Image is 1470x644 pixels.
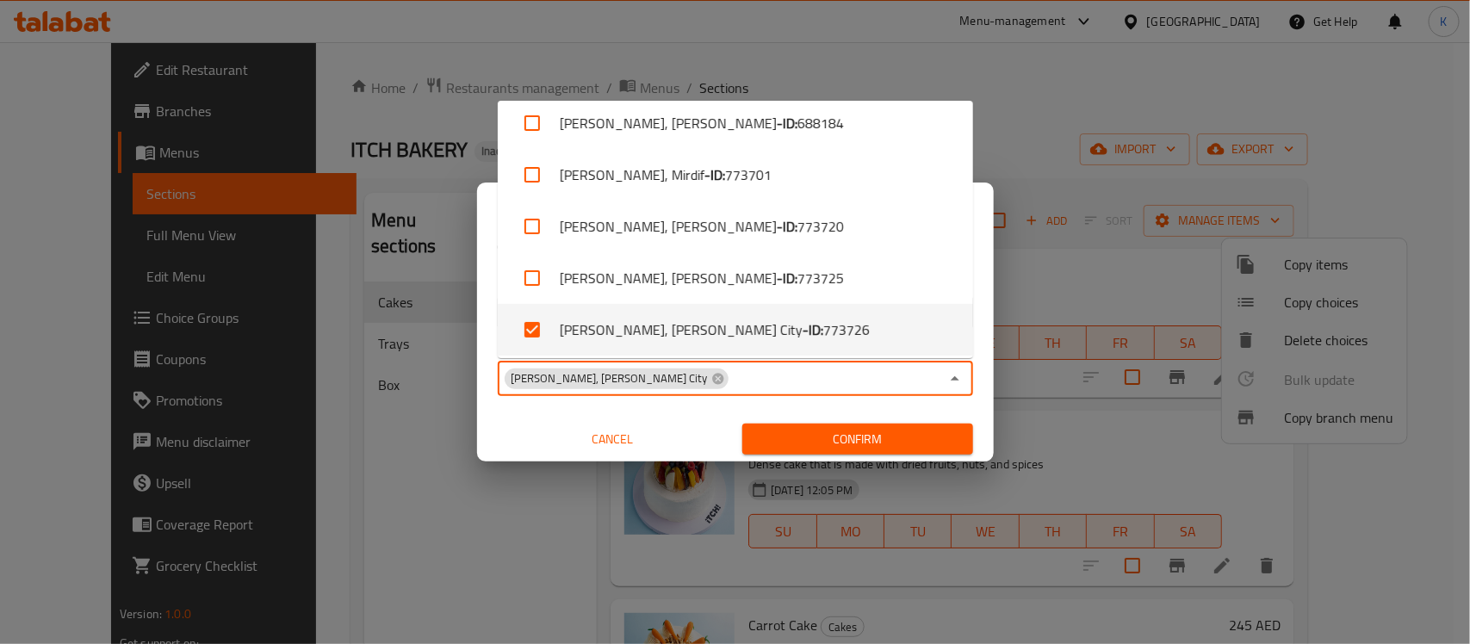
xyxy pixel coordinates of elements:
span: 773701 [725,164,772,185]
li: [PERSON_NAME], Mirdif [498,149,973,201]
span: [PERSON_NAME], [PERSON_NAME] City [505,370,715,387]
span: 688184 [797,113,844,133]
span: Confirm [756,429,959,450]
b: - ID: [777,216,797,237]
button: Confirm [742,424,973,455]
div: [PERSON_NAME], [PERSON_NAME] City [505,368,729,389]
li: [PERSON_NAME], [PERSON_NAME] [498,97,973,149]
b: - ID: [803,319,823,340]
li: [PERSON_NAME], [PERSON_NAME] City [498,304,973,356]
button: Close [943,367,967,391]
span: 773720 [797,216,844,237]
span: Cancel [505,429,722,450]
li: [PERSON_NAME], [PERSON_NAME] [498,201,973,252]
li: [PERSON_NAME], [PERSON_NAME] [498,252,973,304]
b: - ID: [777,268,797,288]
b: - ID: [777,113,797,133]
span: 773726 [823,319,870,340]
span: 773725 [797,268,844,288]
b: - ID: [704,164,725,185]
button: Cancel [498,424,729,455]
